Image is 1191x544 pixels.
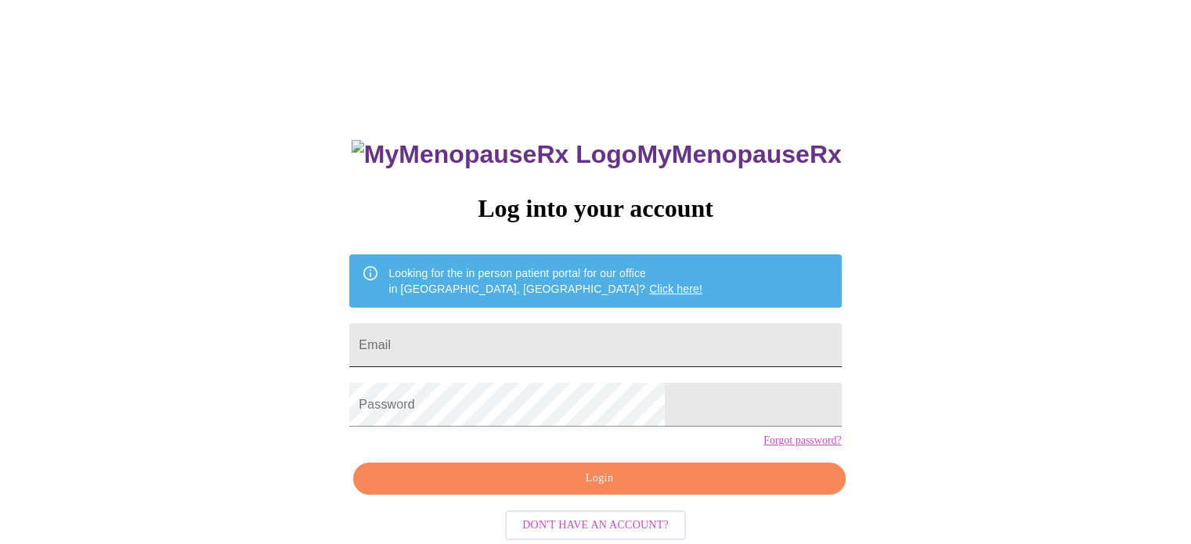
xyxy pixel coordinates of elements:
[352,140,637,169] img: MyMenopauseRx Logo
[501,517,690,530] a: Don't have an account?
[763,434,842,447] a: Forgot password?
[371,469,827,488] span: Login
[522,516,669,535] span: Don't have an account?
[352,140,842,169] h3: MyMenopauseRx
[388,259,702,303] div: Looking for the in person patient portal for our office in [GEOGRAPHIC_DATA], [GEOGRAPHIC_DATA]?
[349,194,841,223] h3: Log into your account
[505,510,686,541] button: Don't have an account?
[649,283,702,295] a: Click here!
[353,463,845,495] button: Login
